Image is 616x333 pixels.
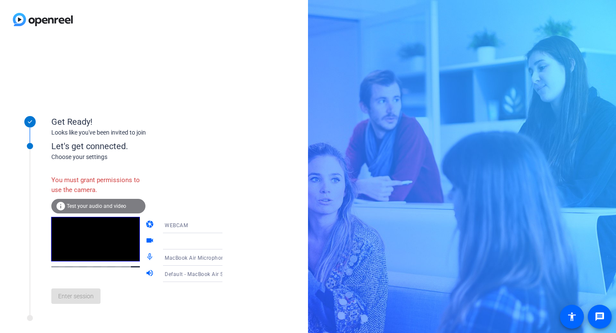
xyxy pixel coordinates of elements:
[51,171,145,199] div: You must grant permissions to use the camera.
[51,140,240,153] div: Let's get connected.
[145,269,156,279] mat-icon: volume_up
[67,203,126,209] span: Test your audio and video
[595,312,605,322] mat-icon: message
[165,222,188,228] span: WEBCAM
[165,254,250,261] span: MacBook Air Microphone (Built-in)
[145,220,156,230] mat-icon: camera
[51,115,222,128] div: Get Ready!
[145,252,156,263] mat-icon: mic_none
[51,153,240,162] div: Choose your settings
[51,128,222,137] div: Looks like you've been invited to join
[165,270,266,277] span: Default - MacBook Air Speakers (Built-in)
[145,236,156,246] mat-icon: videocam
[56,201,66,211] mat-icon: info
[567,312,577,322] mat-icon: accessibility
